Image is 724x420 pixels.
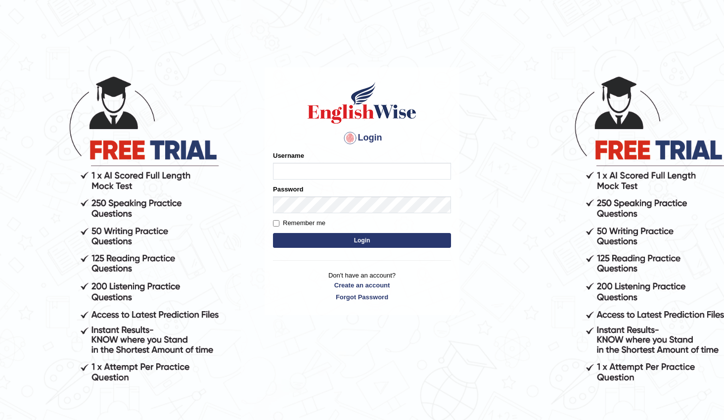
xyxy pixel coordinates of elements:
a: Create an account [273,280,451,290]
label: Remember me [273,218,325,228]
img: Logo of English Wise sign in for intelligent practice with AI [306,81,418,125]
input: Remember me [273,220,279,227]
label: Username [273,151,304,160]
a: Forgot Password [273,292,451,302]
p: Don't have an account? [273,271,451,301]
button: Login [273,233,451,248]
label: Password [273,185,303,194]
h4: Login [273,130,451,146]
